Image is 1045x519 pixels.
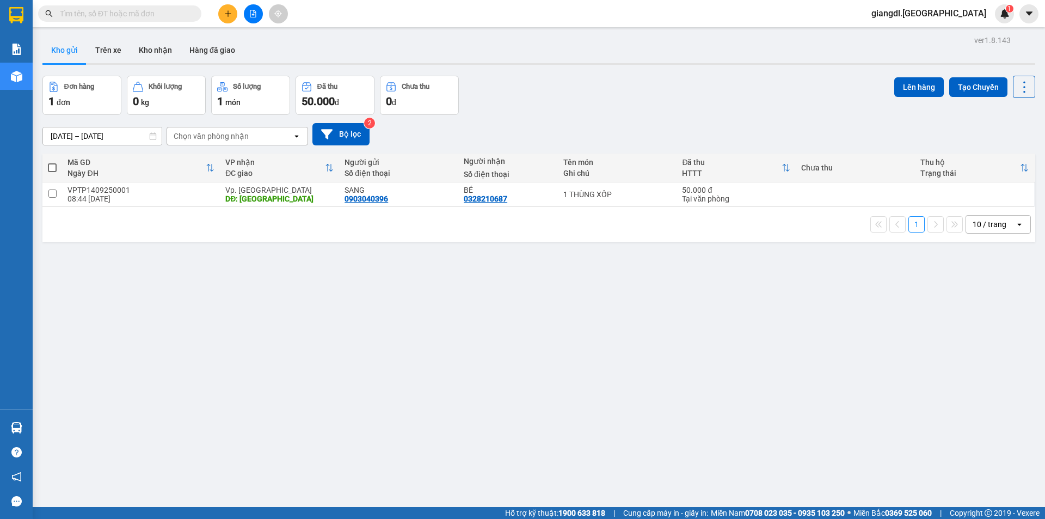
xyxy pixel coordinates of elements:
[974,34,1011,46] div: ver 1.8.143
[67,169,206,178] div: Ngày ĐH
[67,186,214,194] div: VPTP1409250001
[464,194,507,203] div: 0328210687
[302,95,335,108] span: 50.000
[847,511,851,515] span: ⚪️
[402,83,429,90] div: Chưa thu
[505,507,605,519] span: Hỗ trợ kỹ thuật:
[296,76,374,115] button: Đã thu50.000đ
[11,447,22,457] span: question-circle
[211,76,290,115] button: Số lượng1món
[11,422,22,433] img: warehouse-icon
[312,123,370,145] button: Bộ lọc
[345,186,453,194] div: SANG
[949,77,1007,97] button: Tạo Chuyến
[682,194,790,203] div: Tại văn phòng
[130,37,181,63] button: Kho nhận
[885,509,932,517] strong: 0369 525 060
[224,10,232,17] span: plus
[225,186,334,194] div: Vp. [GEOGRAPHIC_DATA]
[45,10,53,17] span: search
[623,507,708,519] span: Cung cấp máy in - giấy in:
[1006,5,1013,13] sup: 1
[711,507,845,519] span: Miền Nam
[392,98,396,107] span: đ
[364,118,375,129] sup: 2
[677,154,796,182] th: Toggle SortBy
[1024,9,1034,19] span: caret-down
[940,507,942,519] span: |
[217,95,223,108] span: 1
[745,509,845,517] strong: 0708 023 035 - 0935 103 250
[1000,9,1010,19] img: icon-new-feature
[244,4,263,23] button: file-add
[317,83,337,90] div: Đã thu
[464,170,552,179] div: Số điện thoại
[133,95,139,108] span: 0
[863,7,995,20] span: giangdl.[GEOGRAPHIC_DATA]
[973,219,1006,230] div: 10 / trang
[218,4,237,23] button: plus
[274,10,282,17] span: aim
[386,95,392,108] span: 0
[11,472,22,482] span: notification
[127,76,206,115] button: Khối lượng0kg
[269,4,288,23] button: aim
[48,95,54,108] span: 1
[11,71,22,82] img: warehouse-icon
[11,496,22,506] span: message
[292,132,301,141] svg: open
[11,44,22,55] img: solution-icon
[563,190,672,199] div: 1 THÙNG XỐP
[42,37,87,63] button: Kho gửi
[220,154,339,182] th: Toggle SortBy
[380,76,459,115] button: Chưa thu0đ
[67,158,206,167] div: Mã GD
[87,37,130,63] button: Trên xe
[225,194,334,203] div: DĐ: ĐÔNG HẢI
[42,76,121,115] button: Đơn hàng1đơn
[563,169,672,178] div: Ghi chú
[985,509,992,517] span: copyright
[64,83,94,90] div: Đơn hàng
[225,158,325,167] div: VP nhận
[141,98,149,107] span: kg
[9,7,23,23] img: logo-vxr
[174,131,249,142] div: Chọn văn phòng nhận
[149,83,182,90] div: Khối lượng
[894,77,944,97] button: Lên hàng
[915,154,1034,182] th: Toggle SortBy
[920,158,1020,167] div: Thu hộ
[682,186,790,194] div: 50.000 đ
[908,216,925,233] button: 1
[335,98,339,107] span: đ
[920,169,1020,178] div: Trạng thái
[682,158,782,167] div: Đã thu
[853,507,932,519] span: Miền Bắc
[464,157,552,166] div: Người nhận
[249,10,257,17] span: file-add
[464,186,552,194] div: BÉ
[43,127,162,145] input: Select a date range.
[181,37,244,63] button: Hàng đã giao
[345,169,453,178] div: Số điện thoại
[613,507,615,519] span: |
[57,98,70,107] span: đơn
[345,158,453,167] div: Người gửi
[1007,5,1011,13] span: 1
[225,169,325,178] div: ĐC giao
[67,194,214,203] div: 08:44 [DATE]
[233,83,261,90] div: Số lượng
[563,158,672,167] div: Tên món
[345,194,388,203] div: 0903040396
[1019,4,1038,23] button: caret-down
[1015,220,1024,229] svg: open
[62,154,220,182] th: Toggle SortBy
[60,8,188,20] input: Tìm tên, số ĐT hoặc mã đơn
[682,169,782,178] div: HTTT
[225,98,241,107] span: món
[801,163,909,172] div: Chưa thu
[558,509,605,517] strong: 1900 633 818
